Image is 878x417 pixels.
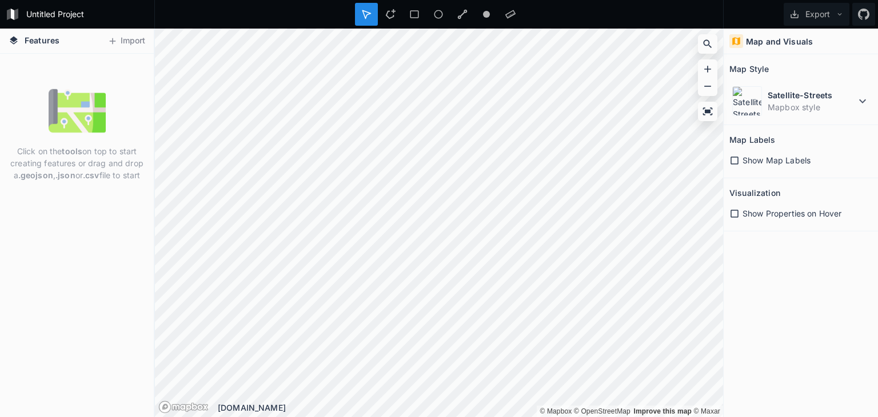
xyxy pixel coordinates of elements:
span: Show Map Labels [743,154,811,166]
img: Satellite-Streets [732,86,762,116]
a: Mapbox logo [158,400,209,414]
strong: tools [62,146,82,156]
button: Import [102,32,151,50]
a: Maxar [694,407,721,415]
a: OpenStreetMap [574,407,630,415]
h2: Map Style [729,60,769,78]
div: [DOMAIN_NAME] [218,402,723,414]
h2: Map Labels [729,131,775,149]
strong: .geojson [18,170,53,180]
dt: Satellite-Streets [768,89,856,101]
h2: Visualization [729,184,780,202]
span: Show Properties on Hover [743,207,841,219]
h4: Map and Visuals [746,35,813,47]
img: empty [49,82,106,139]
a: Mapbox [540,407,572,415]
dd: Mapbox style [768,101,856,113]
span: Features [25,34,59,46]
p: Click on the on top to start creating features or drag and drop a , or file to start [9,145,145,181]
strong: .csv [83,170,99,180]
a: Map feedback [633,407,692,415]
strong: .json [55,170,75,180]
button: Export [784,3,849,26]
